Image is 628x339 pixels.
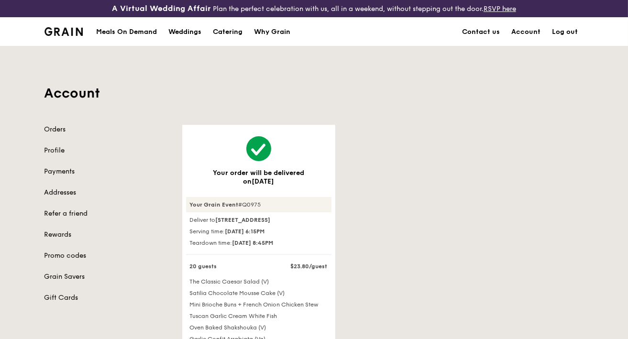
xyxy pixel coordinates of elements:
a: Promo codes [44,251,171,261]
div: Plan the perfect celebration with us, all in a weekend, without stepping out the door. [105,4,523,13]
a: Catering [207,18,248,46]
div: Mini Brioche Buns + French Onion Chicken Stew [184,301,333,308]
div: Satilia Chocolate Mousse Cake (V) [184,289,333,297]
a: Orders [44,125,171,134]
div: Weddings [168,18,201,46]
a: Weddings [163,18,207,46]
div: Oven Baked Shakshouka (V) [184,324,333,331]
div: Catering [213,18,242,46]
div: Why Grain [254,18,290,46]
strong: Your Grain Event [190,201,239,208]
div: Meals On Demand [96,18,157,46]
a: RSVP here [484,5,516,13]
h1: Account [44,85,584,102]
a: GrainGrain [44,17,83,45]
div: The Classic Caesar Salad (V) [184,278,333,285]
div: #Q0975 [186,197,331,212]
a: Account [506,18,547,46]
a: Refer a friend [44,209,171,219]
strong: [DATE] 6:15PM [225,228,265,235]
strong: [STREET_ADDRESS] [216,217,271,223]
strong: [DATE] 8:45PM [232,240,274,246]
a: Gift Cards [44,293,171,303]
a: Payments [44,167,171,176]
a: Contact us [457,18,506,46]
a: Profile [44,146,171,155]
div: Teardown time: [186,239,331,247]
h3: A Virtual Wedding Affair [112,4,211,13]
div: 20 guests [184,262,284,270]
img: Grain [44,27,83,36]
a: Rewards [44,230,171,240]
div: Deliver to [186,216,331,224]
h3: Your order will be delivered on [198,169,320,186]
span: [DATE] [252,177,274,186]
a: Addresses [44,188,171,197]
div: Tuscan Garlic Cream White Fish [184,312,333,320]
div: $23.80/guest [284,262,333,270]
div: Serving time: [186,228,331,235]
a: Why Grain [248,18,296,46]
a: Log out [547,18,584,46]
a: Grain Savers [44,272,171,282]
